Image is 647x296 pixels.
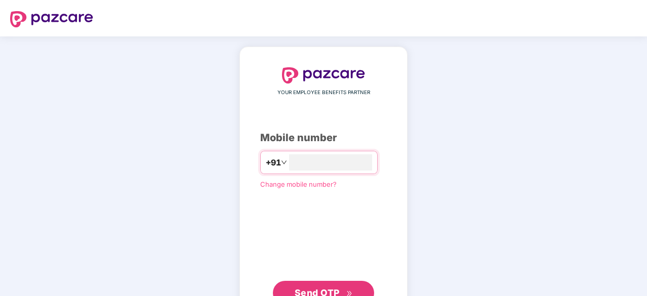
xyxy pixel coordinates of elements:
img: logo [10,11,93,27]
div: Mobile number [260,130,387,146]
span: +91 [266,156,281,169]
span: YOUR EMPLOYEE BENEFITS PARTNER [277,89,370,97]
span: down [281,159,287,165]
a: Change mobile number? [260,180,337,188]
img: logo [282,67,365,83]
